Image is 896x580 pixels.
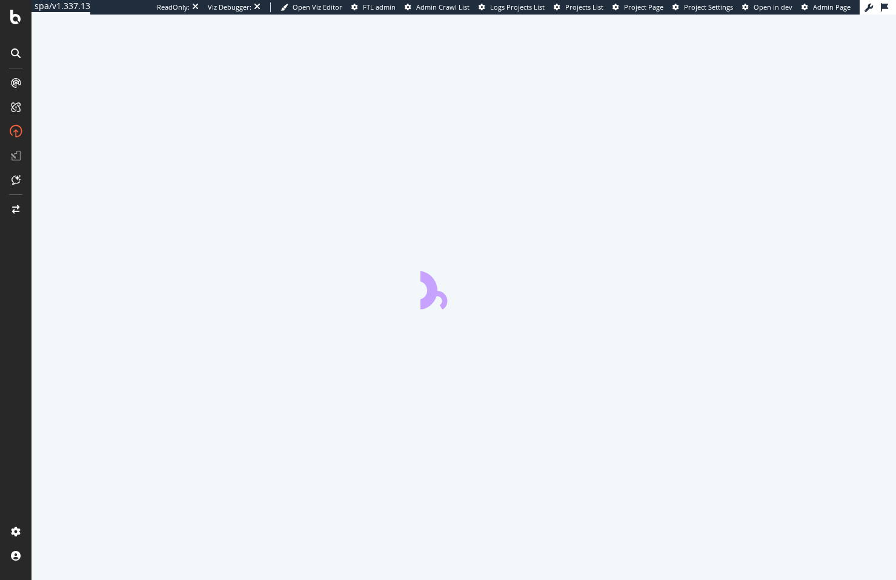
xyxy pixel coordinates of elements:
[742,2,792,12] a: Open in dev
[624,2,663,12] span: Project Page
[363,2,396,12] span: FTL admin
[754,2,792,12] span: Open in dev
[490,2,545,12] span: Logs Projects List
[801,2,851,12] a: Admin Page
[479,2,545,12] a: Logs Projects List
[293,2,342,12] span: Open Viz Editor
[351,2,396,12] a: FTL admin
[280,2,342,12] a: Open Viz Editor
[420,266,508,309] div: animation
[813,2,851,12] span: Admin Page
[157,2,190,12] div: ReadOnly:
[672,2,733,12] a: Project Settings
[405,2,470,12] a: Admin Crawl List
[684,2,733,12] span: Project Settings
[612,2,663,12] a: Project Page
[208,2,251,12] div: Viz Debugger:
[554,2,603,12] a: Projects List
[565,2,603,12] span: Projects List
[416,2,470,12] span: Admin Crawl List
